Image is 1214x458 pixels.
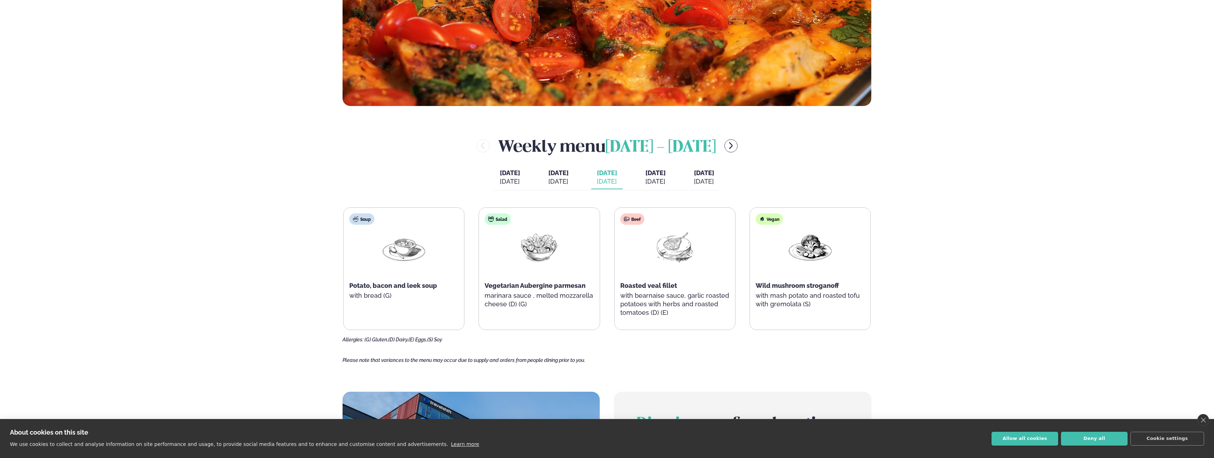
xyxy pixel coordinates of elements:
[451,441,479,447] a: Learn more
[620,291,729,317] p: with bearnaise sauce, garlic roasted potatoes with herbs and roasted tomatoes (D) (E)
[1061,432,1128,446] button: Deny all
[349,282,437,289] span: Potato, bacon and leek soup
[992,432,1058,446] button: Allow all cookies
[645,177,666,186] div: [DATE]
[476,139,490,152] button: menu-btn-left
[724,139,738,152] button: menu-btn-right
[388,337,408,342] span: (D) Dairy,
[349,213,374,225] div: Soup
[640,166,671,189] button: [DATE] [DATE]
[485,291,594,308] p: marinara sauce , melted mozzarella cheese (D) (G)
[620,282,677,289] span: Roasted veal fillet
[488,216,494,222] img: salad.svg
[756,291,865,308] p: with mash potato and roasted tofu with gremolata (S)
[543,166,574,189] button: [DATE] [DATE]
[343,357,585,363] span: Please note that variances to the menu may occur due to supply and orders from people dining prio...
[548,177,569,186] div: [DATE]
[597,169,617,177] span: [DATE]
[485,213,511,225] div: Salad
[427,337,442,342] span: (S) Soy
[10,441,448,447] p: We use cookies to collect and analyse information on site performance and usage, to provide socia...
[494,166,526,189] button: [DATE] [DATE]
[500,177,520,186] div: [DATE]
[694,177,714,186] div: [DATE]
[694,169,714,177] span: [DATE]
[10,429,88,436] strong: About cookies on this site
[408,337,427,342] span: (E) Eggs,
[605,140,716,155] span: [DATE] - [DATE]
[1130,432,1204,446] button: Cookie settings
[353,216,358,222] img: soup.svg
[381,230,427,263] img: Soup.png
[516,230,562,263] img: Salad.png
[500,169,520,177] span: [DATE]
[365,337,388,342] span: (G) Gluten,
[759,216,765,222] img: Vegan.svg
[597,177,617,186] div: [DATE]
[1197,414,1209,426] a: close
[548,169,569,177] span: [DATE]
[645,169,666,177] span: [DATE]
[343,337,363,342] span: Allergies:
[688,166,720,189] button: [DATE] [DATE]
[591,166,623,189] button: [DATE] [DATE]
[756,213,783,225] div: Vegan
[756,282,839,289] span: Wild mushroom stroganoff
[349,291,458,300] p: with bread (G)
[498,134,716,157] h2: Weekly menu
[637,417,690,432] span: Dine in
[637,414,848,434] h2: one of our locations
[652,230,698,263] img: Lamb-Meat.png
[624,216,629,222] img: beef.svg
[620,213,644,225] div: Beef
[787,230,833,263] img: Vegan.png
[485,282,586,289] span: Vegetarian Aubergine parmesan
